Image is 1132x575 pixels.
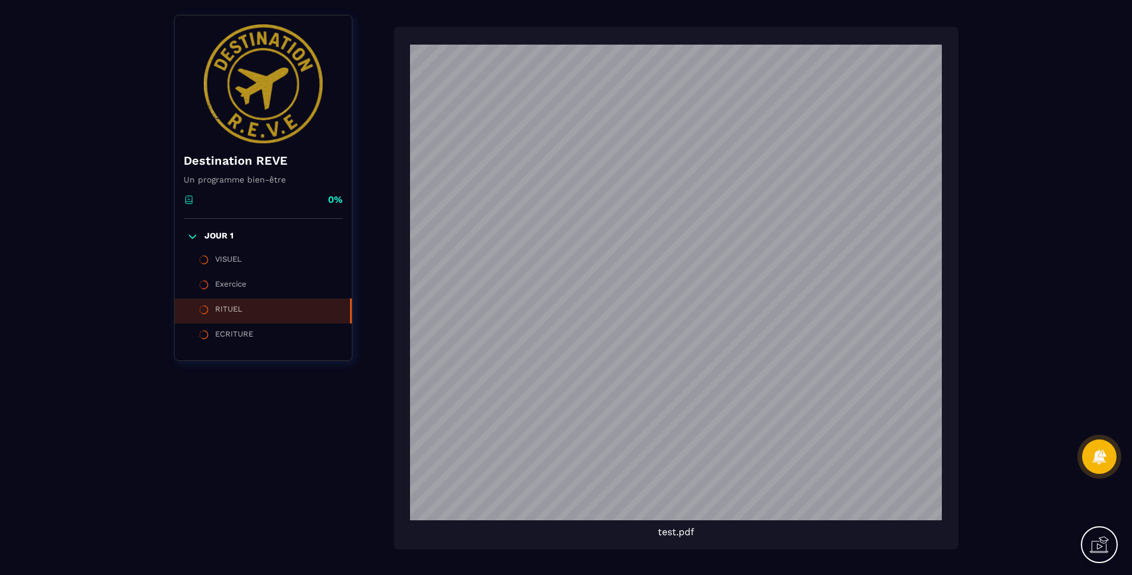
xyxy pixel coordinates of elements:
p: JOUR 1 [204,231,234,243]
img: banner [184,24,343,143]
p: Un programme bien-être [184,175,343,184]
div: Exercice [215,279,247,293]
h4: Destination REVE [184,152,343,169]
p: 0% [328,193,343,206]
div: ECRITURE [215,329,253,343]
div: VISUEL [215,254,242,268]
span: test.pdf [406,526,947,538]
div: RITUEL [215,304,242,318]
